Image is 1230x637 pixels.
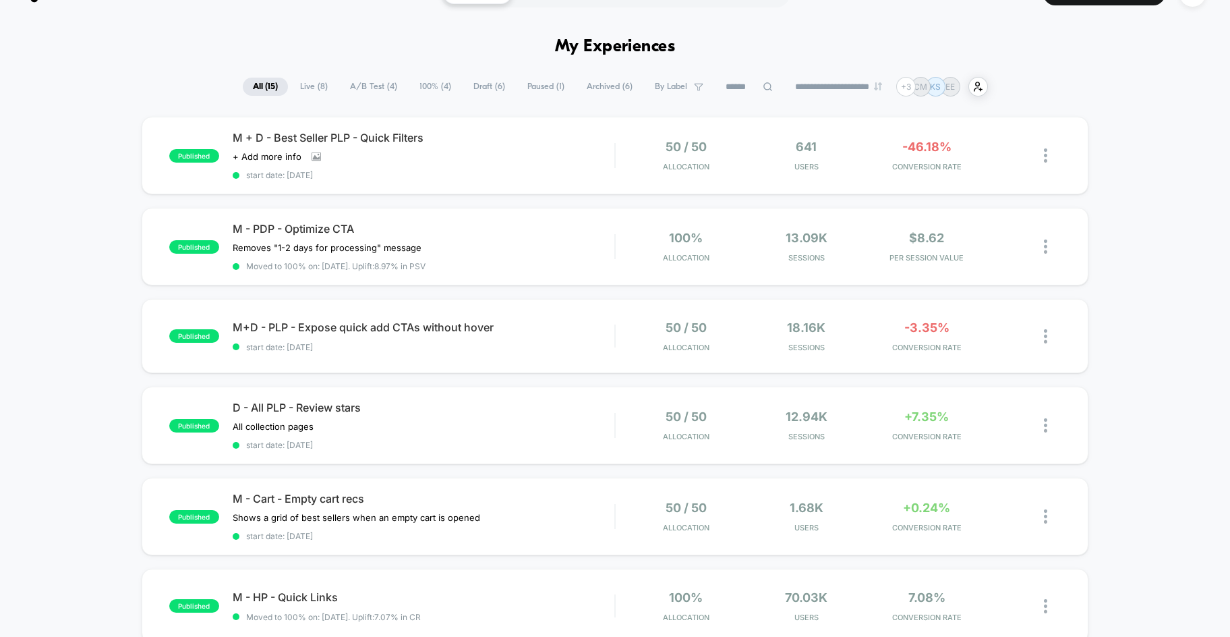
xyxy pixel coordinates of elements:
[666,410,707,424] span: 50 / 50
[233,222,614,236] span: M - PDP - Optimize CTA
[902,140,951,154] span: -46.18%
[870,523,984,532] span: CONVERSION RATE
[874,82,882,90] img: end
[749,613,863,622] span: Users
[663,253,709,262] span: Allocation
[169,510,219,524] span: published
[787,321,825,335] span: 18.16k
[1044,509,1047,524] img: close
[1044,329,1047,343] img: close
[517,78,575,96] span: Paused ( 1 )
[796,140,817,154] span: 641
[870,162,984,171] span: CONVERSION RATE
[896,77,916,96] div: + 3
[233,440,614,450] span: start date: [DATE]
[908,590,945,605] span: 7.08%
[870,253,984,262] span: PER SESSION VALUE
[785,590,827,605] span: 70.03k
[749,162,863,171] span: Users
[233,242,421,253] span: Removes "1-2 days for processing" message
[870,432,984,441] span: CONVERSION RATE
[233,590,614,604] span: M - HP - Quick Links
[577,78,643,96] span: Archived ( 6 )
[790,501,823,515] span: 1.68k
[786,231,827,245] span: 13.09k
[246,612,421,622] span: Moved to 100% on: [DATE] . Uplift: 7.07% in CR
[409,78,461,96] span: 100% ( 4 )
[909,231,944,245] span: $8.62
[904,321,949,335] span: -3.35%
[663,523,709,532] span: Allocation
[749,523,863,532] span: Users
[243,78,288,96] span: All ( 15 )
[663,432,709,441] span: Allocation
[233,401,614,414] span: D - All PLP - Review stars
[233,321,614,334] span: M+D - PLP - Expose quick add CTAs without hover
[669,590,703,605] span: 100%
[555,37,676,57] h1: My Experiences
[169,240,219,254] span: published
[233,131,614,144] span: M + D - Best Seller PLP - Quick Filters
[663,613,709,622] span: Allocation
[749,253,863,262] span: Sessions
[1044,148,1047,163] img: close
[233,492,614,505] span: M - Cart - Empty cart recs
[930,82,941,92] p: KS
[666,321,707,335] span: 50 / 50
[169,329,219,343] span: published
[1044,240,1047,254] img: close
[340,78,407,96] span: A/B Test ( 4 )
[1044,599,1047,613] img: close
[233,342,614,352] span: start date: [DATE]
[233,531,614,541] span: start date: [DATE]
[749,343,863,352] span: Sessions
[169,149,219,163] span: published
[945,82,955,92] p: EE
[169,599,219,613] span: published
[663,162,709,171] span: Allocation
[1044,418,1047,433] img: close
[786,410,827,424] span: 12.94k
[246,261,426,271] span: Moved to 100% on: [DATE] . Uplift: 8.97% in PSV
[666,501,707,515] span: 50 / 50
[233,170,614,180] span: start date: [DATE]
[749,432,863,441] span: Sessions
[666,140,707,154] span: 50 / 50
[663,343,709,352] span: Allocation
[914,82,927,92] p: CM
[870,343,984,352] span: CONVERSION RATE
[233,421,314,432] span: All collection pages
[233,512,480,523] span: Shows a grid of best sellers when an empty cart is opened
[870,613,984,622] span: CONVERSION RATE
[290,78,338,96] span: Live ( 8 )
[169,419,219,433] span: published
[903,501,950,515] span: +0.24%
[669,231,703,245] span: 100%
[655,82,687,92] span: By Label
[463,78,515,96] span: Draft ( 6 )
[904,410,949,424] span: +7.35%
[233,151,301,162] span: + Add more info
